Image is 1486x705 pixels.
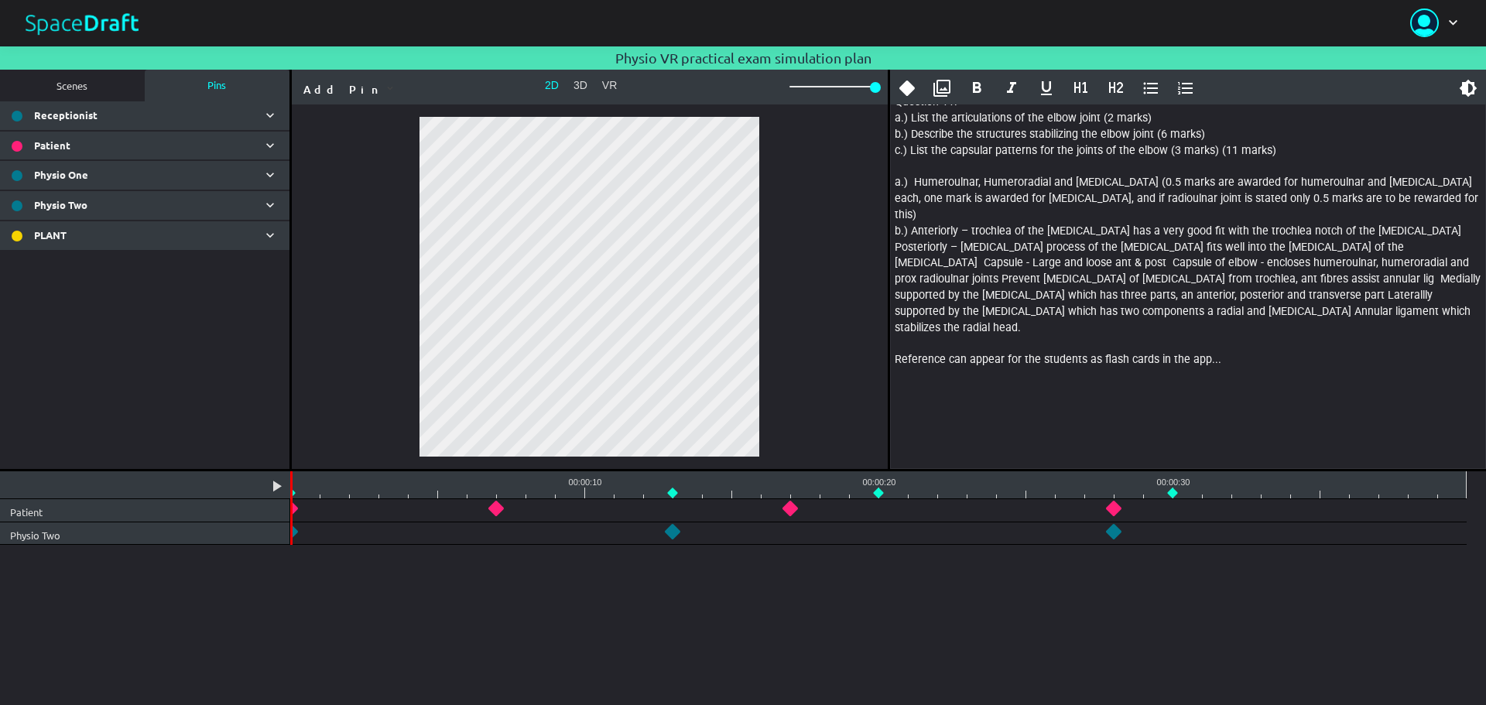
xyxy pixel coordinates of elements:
[303,81,395,98] p: Add Pin
[895,224,1484,334] span: b.) Anteriorly – trochlea of the [MEDICAL_DATA] has a very good fit with the trochlea notch of th...
[863,478,896,487] span: 00:00:20
[566,70,595,101] button: 3D
[34,168,88,181] span: Physio One
[895,111,1152,124] span: a.) List the articulations of the elbow joint (2 marks)
[145,70,289,101] a: Pins
[34,198,87,211] span: Physio Two
[34,139,70,152] span: Patient
[569,478,602,487] span: 00:00:10
[537,70,567,101] button: 2D
[34,108,98,121] span: Receptionist
[895,128,1205,140] span: b.) Describe the structures stabilizing the elbow joint (6 marks)
[292,70,407,109] button: Add Pin
[895,176,1481,221] span: a.) Humeroulnar, Humeroradial and [MEDICAL_DATA] (0.5 marks are awarded for humeroulnar and [MEDI...
[594,70,625,101] button: VR
[34,228,67,241] span: PLANT
[895,353,1221,365] span: Reference can appear for the students as flash cards in the app...
[1157,478,1190,487] span: 00:00:30
[895,144,1276,156] span: c.) List the capsular patterns for the joints of the elbow (3 marks) (11 marks)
